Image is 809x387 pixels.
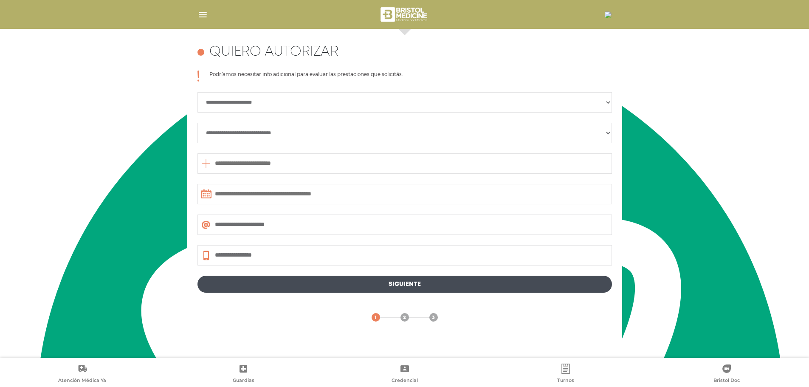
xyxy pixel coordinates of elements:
p: Podríamos necesitar info adicional para evaluar las prestaciones que solicitás. [209,71,403,82]
a: Guardias [163,364,324,385]
img: Cober_menu-lines-white.svg [197,9,208,20]
a: Siguiente [197,276,612,293]
a: 2 [400,313,409,322]
span: Turnos [557,377,574,385]
span: 2 [403,314,406,322]
span: Credencial [392,377,418,385]
a: Credencial [324,364,485,385]
span: 1 [375,314,377,322]
img: bristol-medicine-blanco.png [379,4,430,25]
a: 3 [429,313,438,322]
span: 3 [432,314,435,322]
a: Turnos [485,364,646,385]
span: Bristol Doc [713,377,740,385]
a: Bristol Doc [646,364,807,385]
h4: Quiero autorizar [209,44,338,60]
img: 16848 [605,11,612,18]
a: Atención Médica Ya [2,364,163,385]
a: 1 [372,313,380,322]
span: Atención Médica Ya [58,377,106,385]
span: Guardias [233,377,254,385]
